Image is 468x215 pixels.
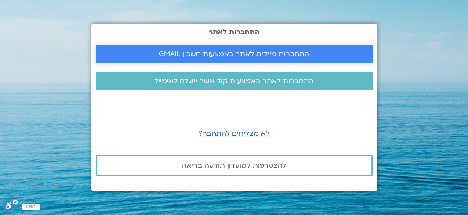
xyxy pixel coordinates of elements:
span: התחברות מיידית לאתר באמצעות חשבון GMAIL [159,50,309,58]
span: התחברות לאתר באמצעות קוד אשר יישלח לאימייל [154,77,314,85]
a: להצטרפות למועדון תודעה בריאה [96,155,373,176]
a: לא מצליחים להתחבר? [199,129,270,138]
a: התחברות מיידית לאתר באמצעות חשבון GMAIL [96,45,373,63]
a: התחברות לאתר באמצעות קוד אשר יישלח לאימייל [96,72,373,90]
span: להצטרפות למועדון תודעה בריאה [182,161,286,169]
h2: התחברות לאתר [96,28,373,36]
